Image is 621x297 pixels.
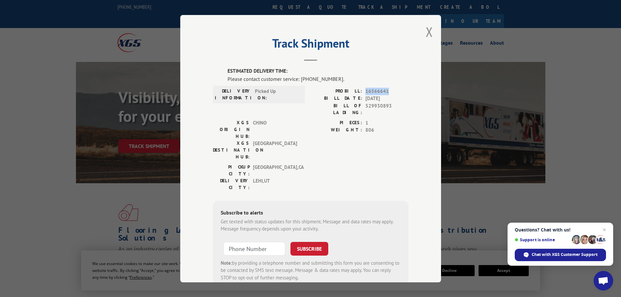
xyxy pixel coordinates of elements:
[221,260,232,266] strong: Note:
[515,249,606,261] div: Chat with XGS Customer Support
[213,140,250,160] label: XGS DESTINATION HUB:
[228,75,408,82] div: Please contact customer service: [PHONE_NUMBER].
[221,259,401,281] div: by providing a telephone number and submitting this form you are consenting to be contacted by SM...
[213,163,250,177] label: PICKUP CITY:
[600,226,608,234] span: Close chat
[215,87,252,101] label: DELIVERY INFORMATION:
[311,87,362,95] label: PROBILL:
[311,119,362,126] label: PIECES:
[253,140,297,160] span: [GEOGRAPHIC_DATA]
[213,119,250,140] label: XGS ORIGIN HUB:
[365,95,408,102] span: [DATE]
[213,39,408,51] h2: Track Shipment
[228,67,408,75] label: ESTIMATED DELIVERY TIME:
[365,126,408,134] span: 806
[426,23,433,40] button: Close modal
[253,177,297,191] span: LEHI , UT
[213,177,250,191] label: DELIVERY CITY:
[223,242,285,255] input: Phone Number
[594,271,613,290] div: Open chat
[365,102,408,116] span: 529930893
[290,242,328,255] button: SUBSCRIBE
[532,252,598,258] span: Chat with XGS Customer Support
[221,218,401,232] div: Get texted with status updates for this shipment. Message and data rates may apply. Message frequ...
[365,87,408,95] span: 16566641
[515,227,606,232] span: Questions? Chat with us!
[365,119,408,126] span: 1
[515,237,569,242] span: Support is online
[253,163,297,177] span: [GEOGRAPHIC_DATA] , CA
[311,95,362,102] label: BILL DATE:
[255,87,299,101] span: Picked Up
[221,208,401,218] div: Subscribe to alerts
[311,102,362,116] label: BILL OF LADING:
[253,119,297,140] span: CHINO
[311,126,362,134] label: WEIGHT:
